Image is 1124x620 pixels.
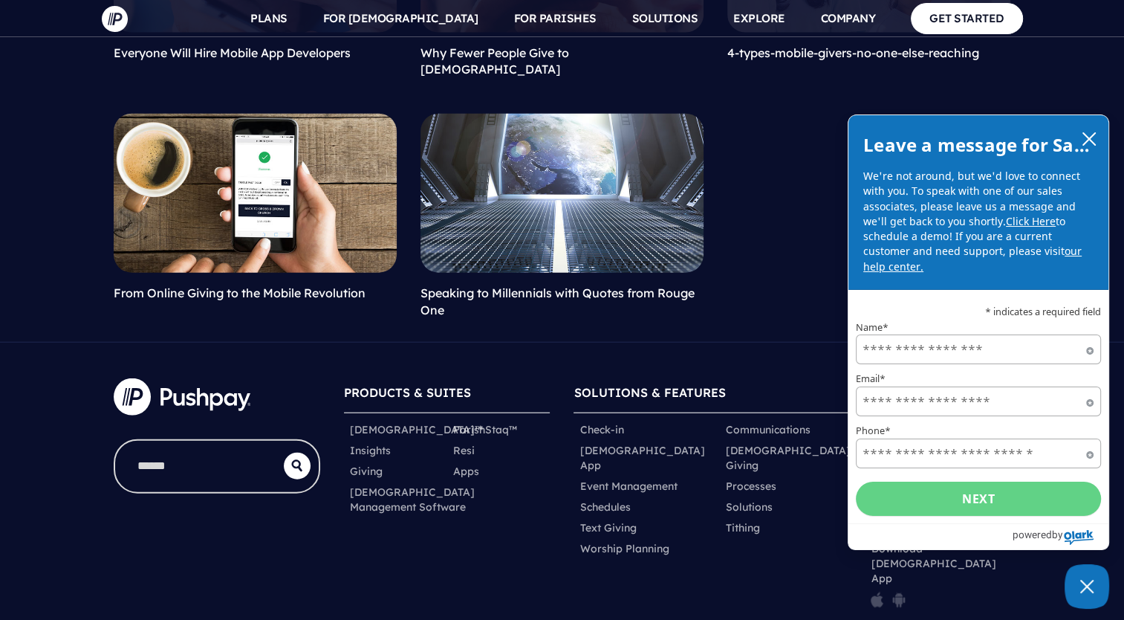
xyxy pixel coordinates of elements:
[579,422,623,437] a: Check-in
[1013,525,1052,544] span: powered
[871,592,883,608] img: pp_icon_appstore.png
[1086,347,1094,355] span: Required field
[1052,525,1062,544] span: by
[725,422,810,437] a: Communications
[856,482,1101,516] button: Next
[892,592,906,608] img: pp_icon_gplay.png
[856,374,1101,384] label: Email*
[114,45,351,60] a: Everyone Will Hire Mobile App Developers
[452,422,516,437] a: ParishStaq™
[911,3,1023,33] a: GET STARTED
[856,387,1101,416] input: Email
[856,335,1101,364] input: Name
[344,378,550,413] h6: PRODUCTS & SUITES
[1086,451,1094,459] span: Required field
[579,520,636,535] a: Text Giving
[856,307,1101,317] p: * indicates a required field
[1006,214,1056,228] a: Click Here
[727,45,979,60] a: 4-types-mobile-givers-no-one-else-reaching
[1086,399,1094,407] span: Required field
[725,443,859,473] a: [DEMOGRAPHIC_DATA] Giving
[863,130,1094,160] h2: Leave a message for Sales!
[350,485,475,514] a: [DEMOGRAPHIC_DATA] Management Software
[725,520,759,535] a: Tithing
[350,464,383,479] a: Giving
[579,443,713,473] a: [DEMOGRAPHIC_DATA] App
[579,479,677,494] a: Event Management
[725,500,772,514] a: Solutions
[856,426,1101,436] label: Phone*
[420,285,695,317] a: Speaking to Millennials with Quotes from Rouge One
[574,378,1010,413] h6: SOLUTIONS & FEATURES
[1013,524,1108,549] a: Powered by Olark
[725,479,776,494] a: Processes
[452,464,478,479] a: Apps
[579,500,630,514] a: Schedules
[420,45,569,77] a: Why Fewer People Give to [DEMOGRAPHIC_DATA]
[350,443,391,458] a: Insights
[452,443,474,458] a: Resi
[863,244,1082,273] a: our help center.
[579,541,669,556] a: Worship Planning
[856,323,1101,332] label: Name*
[1077,128,1101,149] button: close chatbox
[856,439,1101,468] input: Phone
[350,422,483,437] a: [DEMOGRAPHIC_DATA]™
[863,169,1094,274] p: We're not around, but we'd love to connect with you. To speak with one of our sales associates, p...
[114,285,366,300] a: From Online Giving to the Mobile Revolution
[865,538,1010,617] li: Download [DEMOGRAPHIC_DATA] App
[848,114,1109,550] div: olark chatbox
[1065,564,1109,609] button: Close Chatbox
